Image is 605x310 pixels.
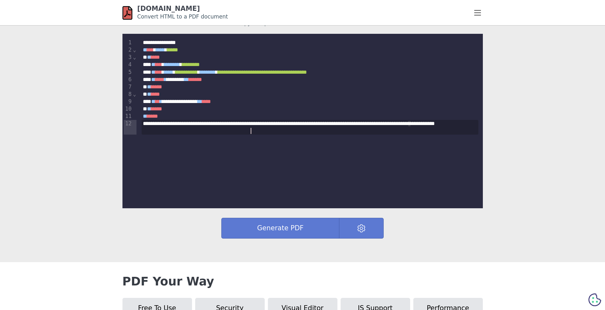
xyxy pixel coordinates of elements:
[122,6,133,20] img: html-pdf.net
[122,275,483,288] h2: PDF Your Way
[124,54,133,61] div: 3
[588,293,601,306] svg: Cookie Preferences
[124,69,133,76] div: 5
[133,54,136,60] span: Fold line
[124,113,133,120] div: 11
[221,218,339,239] button: Generate PDF
[124,105,133,113] div: 10
[124,83,133,91] div: 7
[124,91,133,98] div: 8
[133,91,136,97] span: Fold line
[124,46,133,54] div: 2
[137,13,228,20] small: Convert HTML to a PDF document
[124,120,133,135] div: 12
[133,47,136,53] span: Fold line
[124,39,133,46] div: 1
[124,76,133,83] div: 6
[124,98,133,105] div: 9
[137,5,200,12] a: [DOMAIN_NAME]
[124,61,133,68] div: 4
